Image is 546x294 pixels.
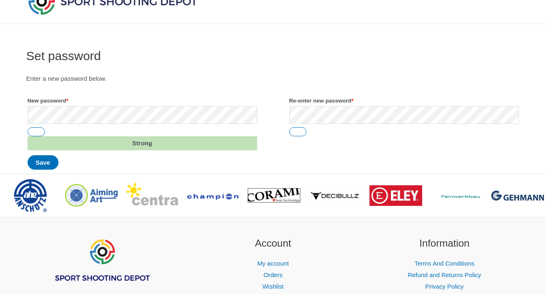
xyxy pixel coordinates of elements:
[26,73,520,84] p: Enter a new password below.
[369,236,520,251] h2: Information
[26,49,520,63] h1: Set password
[28,136,257,150] div: Strong
[28,155,58,170] button: Save
[28,95,257,106] label: New password
[369,236,520,292] aside: Footer Widget 3
[197,236,349,251] h2: Account
[414,260,474,267] a: Terms And Conditions
[289,95,519,106] label: Re-enter new password
[369,258,520,292] nav: Information
[289,127,307,136] button: Show password
[197,258,349,292] nav: Account
[197,236,349,292] aside: Footer Widget 2
[264,271,283,278] a: Orders
[369,185,422,206] img: brand logo
[425,283,463,290] a: Privacy Policy
[408,271,481,278] a: Refund and Returns Policy
[263,283,284,290] a: Wishlist
[257,260,289,267] a: My account
[28,127,45,136] button: Show password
